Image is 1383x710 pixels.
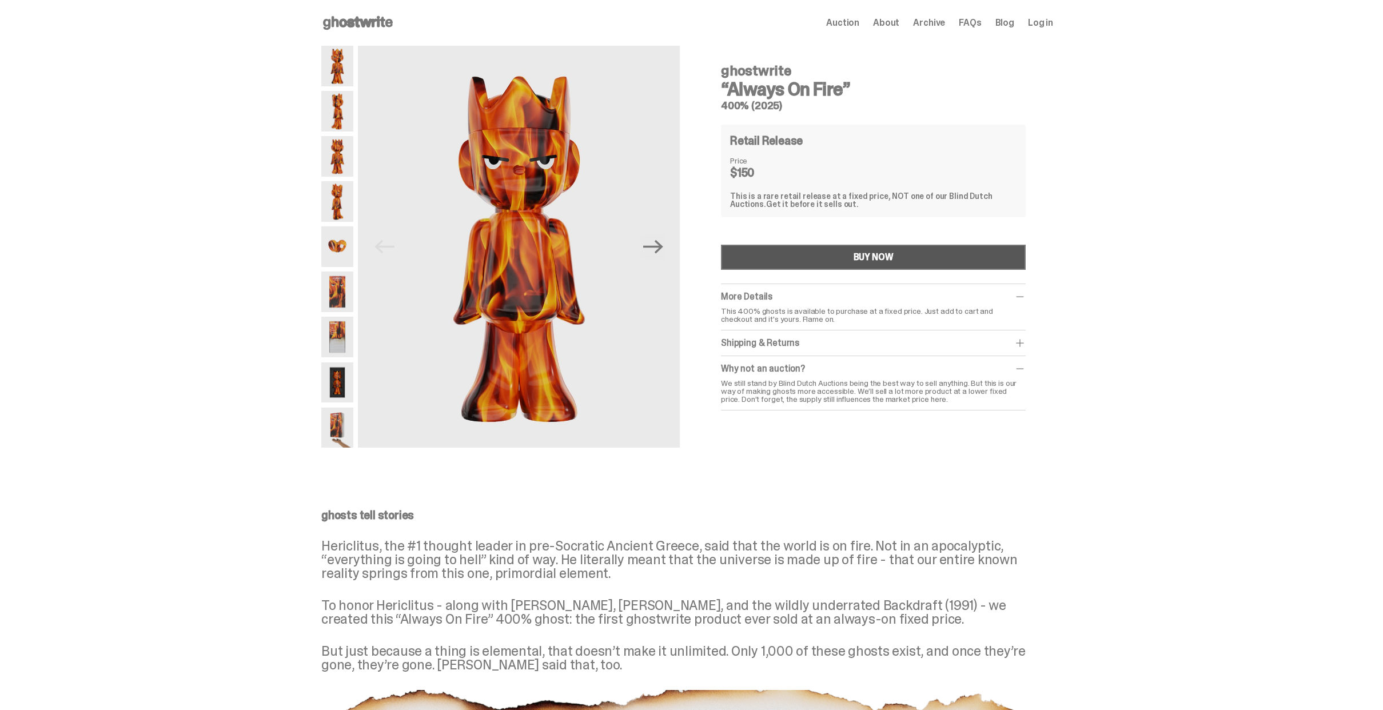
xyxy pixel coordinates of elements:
img: Always-On-Fire---Website-Archive.2522XX.png [321,408,353,448]
img: Always-On-Fire---Website-Archive.2489X.png [321,181,353,222]
button: Next [641,234,666,260]
p: Hericlitus, the #1 thought leader in pre-Socratic Ancient Greece, said that the world is on fire.... [321,539,1053,580]
p: To honor Hericlitus - along with [PERSON_NAME], [PERSON_NAME], and the wildly underrated Backdraf... [321,599,1053,626]
img: Always-On-Fire---Website-Archive.2491X.png [321,272,353,312]
div: Shipping & Returns [721,337,1026,349]
img: Always-On-Fire---Website-Archive.2490X.png [321,226,353,267]
img: Always-On-Fire---Website-Archive.2487X.png [321,136,353,177]
img: Always-On-Fire---Website-Archive.2485X.png [321,91,353,131]
p: ghosts tell stories [321,509,1053,521]
img: Always-On-Fire---Website-Archive.2484X.png [321,46,353,86]
p: But just because a thing is elemental, that doesn’t make it unlimited. Only 1,000 of these ghosts... [321,644,1053,672]
a: Archive [913,18,945,27]
img: Always-On-Fire---Website-Archive.2497X.png [321,362,353,403]
div: Why not an auction? [721,363,1026,374]
dd: $150 [730,167,787,178]
a: Log in [1028,18,1053,27]
h4: ghostwrite [721,64,1026,78]
p: This 400% ghosts is available to purchase at a fixed price. Just add to cart and checkout and it'... [721,307,1026,323]
img: Always-On-Fire---Website-Archive.2484X.png [358,46,680,448]
div: We still stand by Blind Dutch Auctions being the best way to sell anything. But this is our way o... [721,379,1026,403]
span: More Details [721,290,772,302]
h4: Retail Release [730,135,803,146]
a: FAQs [959,18,981,27]
dt: Price [730,157,787,165]
a: Auction [826,18,859,27]
img: Always-On-Fire---Website-Archive.2494X.png [321,317,353,357]
button: BUY NOW [721,245,1026,270]
span: Get it before it sells out. [766,199,859,209]
a: Blog [995,18,1014,27]
div: This is a rare retail release at a fixed price, NOT one of our Blind Dutch Auctions. [730,192,1017,208]
h3: “Always On Fire” [721,80,1026,98]
div: BUY NOW [854,253,894,262]
a: About [873,18,899,27]
h5: 400% (2025) [721,101,1026,111]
